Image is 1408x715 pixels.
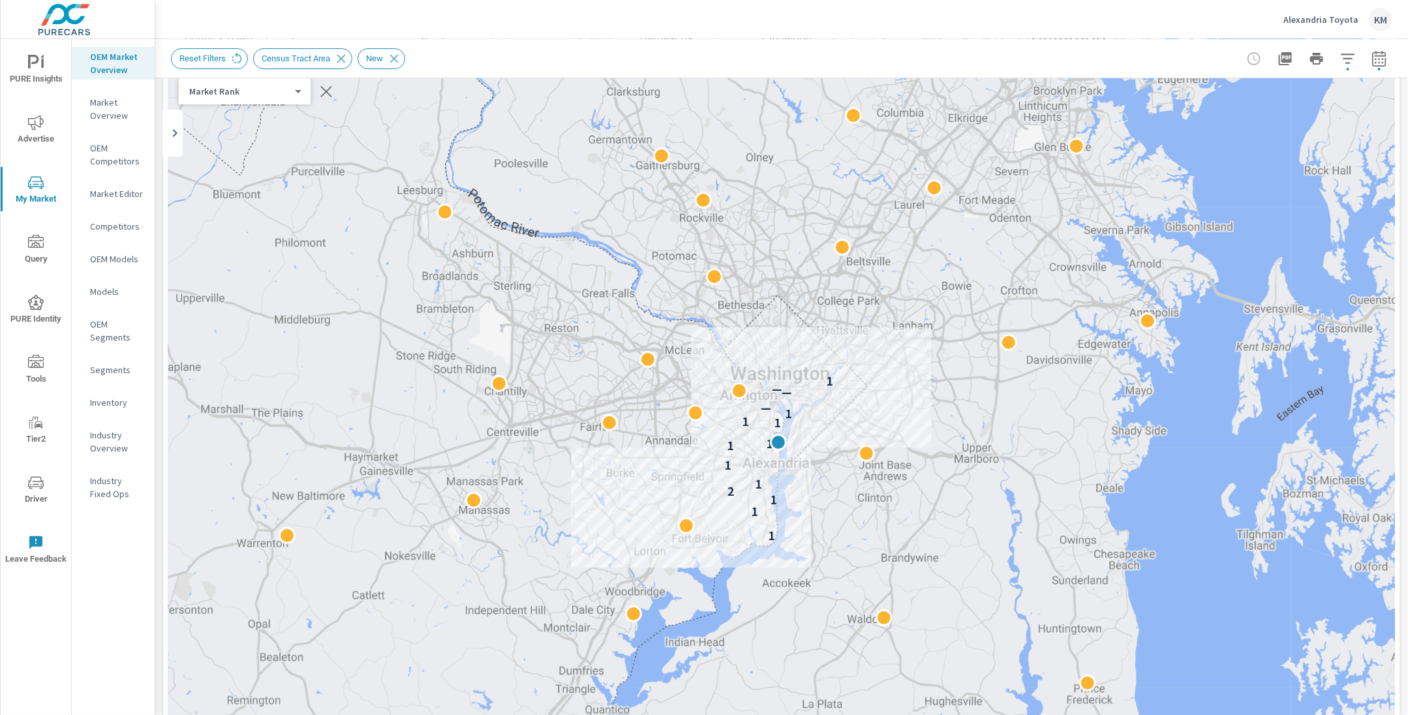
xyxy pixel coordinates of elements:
[90,363,144,376] p: Segments
[5,475,67,507] span: Driver
[72,47,155,80] div: OEM Market Overview
[742,414,749,429] p: 1
[90,96,144,122] p: Market Overview
[90,285,144,298] p: Models
[5,415,67,447] span: Tier2
[5,115,67,147] span: Advertise
[782,384,792,400] p: —
[72,184,155,204] div: Market Editor
[72,471,155,504] div: Industry Fixed Ops
[1283,14,1358,25] p: Alexandria Toyota
[5,235,67,267] span: Query
[90,252,144,266] p: OEM Models
[72,249,155,269] div: OEM Models
[72,425,155,458] div: Industry Overview
[90,429,144,455] p: Industry Overview
[1,39,71,579] div: nav menu
[90,142,144,168] p: OEM Competitors
[253,48,352,69] div: Census Tract Area
[767,436,773,451] p: 1
[5,175,67,207] span: My Market
[5,355,67,387] span: Tools
[72,393,155,412] div: Inventory
[727,438,734,453] p: 1
[90,474,144,500] p: Industry Fixed Ops
[72,217,155,236] div: Competitors
[1369,8,1392,31] div: KM
[5,295,67,327] span: PURE Identity
[90,220,144,233] p: Competitors
[90,318,144,344] p: OEM Segments
[774,415,781,431] p: 1
[171,48,248,69] div: Reset Filters
[90,396,144,409] p: Inventory
[1366,46,1392,72] button: Select Date Range
[752,504,758,519] p: 1
[761,400,771,416] p: —
[358,48,405,69] div: New
[72,138,155,171] div: OEM Competitors
[179,85,300,98] div: Your Sales (Market Data)
[1304,46,1330,72] button: Print Report
[786,406,792,421] p: 1
[72,360,155,380] div: Segments
[90,187,144,200] p: Market Editor
[725,457,731,472] p: 1
[772,381,782,397] p: —
[771,492,777,508] p: 1
[1335,46,1361,72] button: Apply Filters
[727,483,734,499] p: 2
[769,528,775,543] p: 1
[827,373,833,389] p: 1
[5,55,67,87] span: PURE Insights
[1272,46,1298,72] button: "Export Report to PDF"
[72,93,155,125] div: Market Overview
[172,53,234,63] span: Reset Filters
[90,50,144,76] p: OEM Market Overview
[5,535,67,567] span: Leave Feedback
[72,314,155,347] div: OEM Segments
[254,53,338,63] span: Census Tract Area
[756,476,762,492] p: 1
[189,85,290,97] p: Market Rank
[72,282,155,301] div: Models
[358,53,391,63] span: New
